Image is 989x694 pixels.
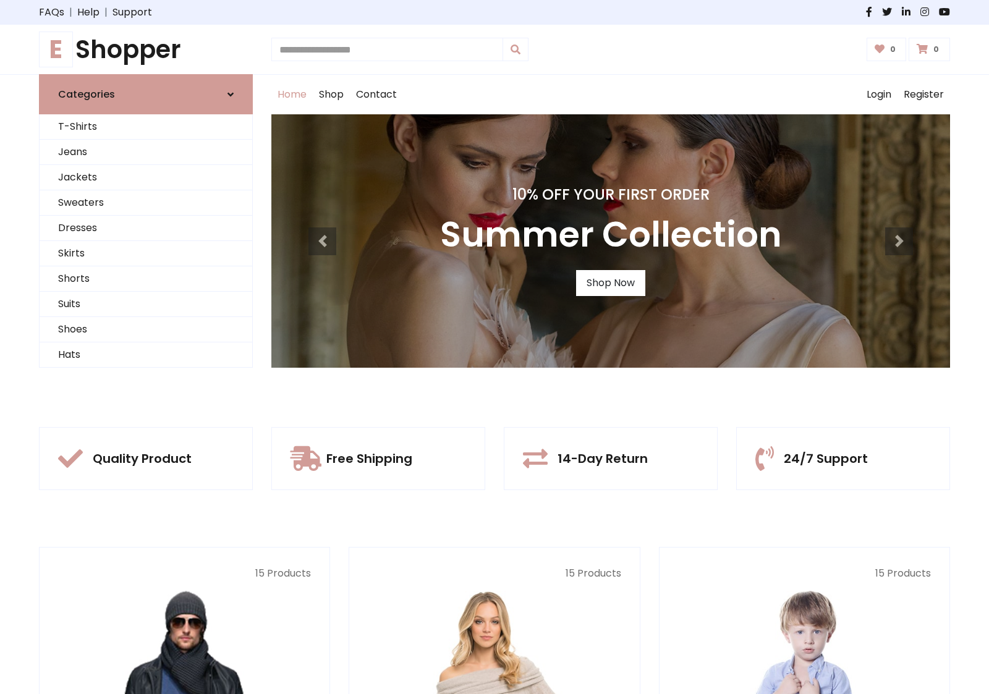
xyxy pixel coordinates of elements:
a: Shop Now [576,270,645,296]
h3: Summer Collection [440,214,782,255]
a: EShopper [39,35,253,64]
span: 0 [930,44,942,55]
h1: Shopper [39,35,253,64]
a: T-Shirts [40,114,252,140]
a: Categories [39,74,253,114]
span: E [39,32,73,67]
a: Dresses [40,216,252,241]
a: Login [860,75,898,114]
a: Sweaters [40,190,252,216]
a: Jeans [40,140,252,165]
a: 0 [867,38,907,61]
a: Suits [40,292,252,317]
a: FAQs [39,5,64,20]
span: | [100,5,112,20]
a: Shorts [40,266,252,292]
h5: Free Shipping [326,451,412,466]
h5: 24/7 Support [784,451,868,466]
p: 15 Products [678,566,931,581]
p: 15 Products [368,566,621,581]
span: | [64,5,77,20]
a: Home [271,75,313,114]
h5: Quality Product [93,451,192,466]
span: 0 [887,44,899,55]
a: Skirts [40,241,252,266]
a: Support [112,5,152,20]
a: Help [77,5,100,20]
p: 15 Products [58,566,311,581]
a: 0 [909,38,950,61]
a: Hats [40,342,252,368]
h6: Categories [58,88,115,100]
a: Register [898,75,950,114]
a: Shoes [40,317,252,342]
a: Shop [313,75,350,114]
a: Contact [350,75,403,114]
h5: 14-Day Return [558,451,648,466]
a: Jackets [40,165,252,190]
h4: 10% Off Your First Order [440,186,782,204]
